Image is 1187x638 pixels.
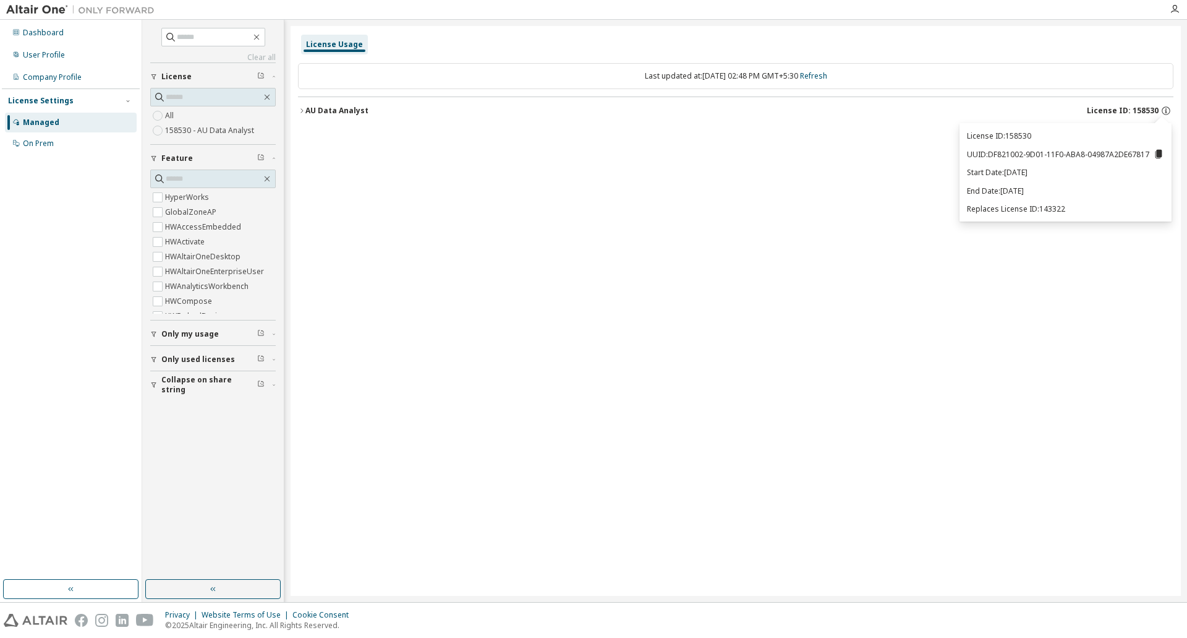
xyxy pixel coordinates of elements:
[967,186,1164,196] p: End Date: [DATE]
[150,63,276,90] button: License
[967,149,1164,160] p: UUID: DF821002-9D01-11F0-ABA8-04987A2DE67817
[165,123,257,138] label: 158530 - AU Data Analyst
[165,620,356,631] p: © 2025 Altair Engineering, Inc. All Rights Reserved.
[161,329,219,339] span: Only my usage
[150,53,276,63] a: Clear all
[165,190,211,205] label: HyperWorks
[150,371,276,399] button: Collapse on share string
[23,118,59,127] div: Managed
[165,309,223,324] label: HWEmbedBasic
[165,220,244,235] label: HWAccessEmbedded
[257,153,265,163] span: Clear filter
[306,40,363,50] div: License Usage
[150,321,276,348] button: Only my usage
[23,139,54,149] div: On Prem
[1087,106,1159,116] span: License ID: 158530
[161,375,257,395] span: Collapse on share string
[165,205,219,220] label: GlobalZoneAP
[257,380,265,390] span: Clear filter
[165,249,243,264] label: HWAltairOneDesktop
[23,50,65,60] div: User Profile
[257,72,265,82] span: Clear filter
[257,329,265,339] span: Clear filter
[161,355,235,364] span: Only used licenses
[136,614,154,627] img: youtube.svg
[23,28,64,38] div: Dashboard
[161,72,192,82] span: License
[150,346,276,373] button: Only used licenses
[257,355,265,364] span: Clear filter
[298,63,1173,89] div: Last updated at: [DATE] 02:48 PM GMT+5:30
[967,167,1164,178] p: Start Date: [DATE]
[165,279,251,294] label: HWAnalyticsWorkbench
[150,145,276,172] button: Feature
[116,614,129,627] img: linkedin.svg
[6,4,161,16] img: Altair One
[305,106,368,116] div: AU Data Analyst
[95,614,108,627] img: instagram.svg
[8,96,74,106] div: License Settings
[298,97,1173,124] button: AU Data AnalystLicense ID: 158530
[967,204,1164,214] p: Replaces License ID: 143322
[202,610,292,620] div: Website Terms of Use
[800,71,827,81] a: Refresh
[165,264,266,279] label: HWAltairOneEnterpriseUser
[161,153,193,163] span: Feature
[4,614,67,627] img: altair_logo.svg
[165,610,202,620] div: Privacy
[75,614,88,627] img: facebook.svg
[165,108,176,123] label: All
[165,294,215,309] label: HWCompose
[292,610,356,620] div: Cookie Consent
[165,235,207,249] label: HWActivate
[23,72,82,82] div: Company Profile
[967,131,1164,141] p: License ID: 158530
